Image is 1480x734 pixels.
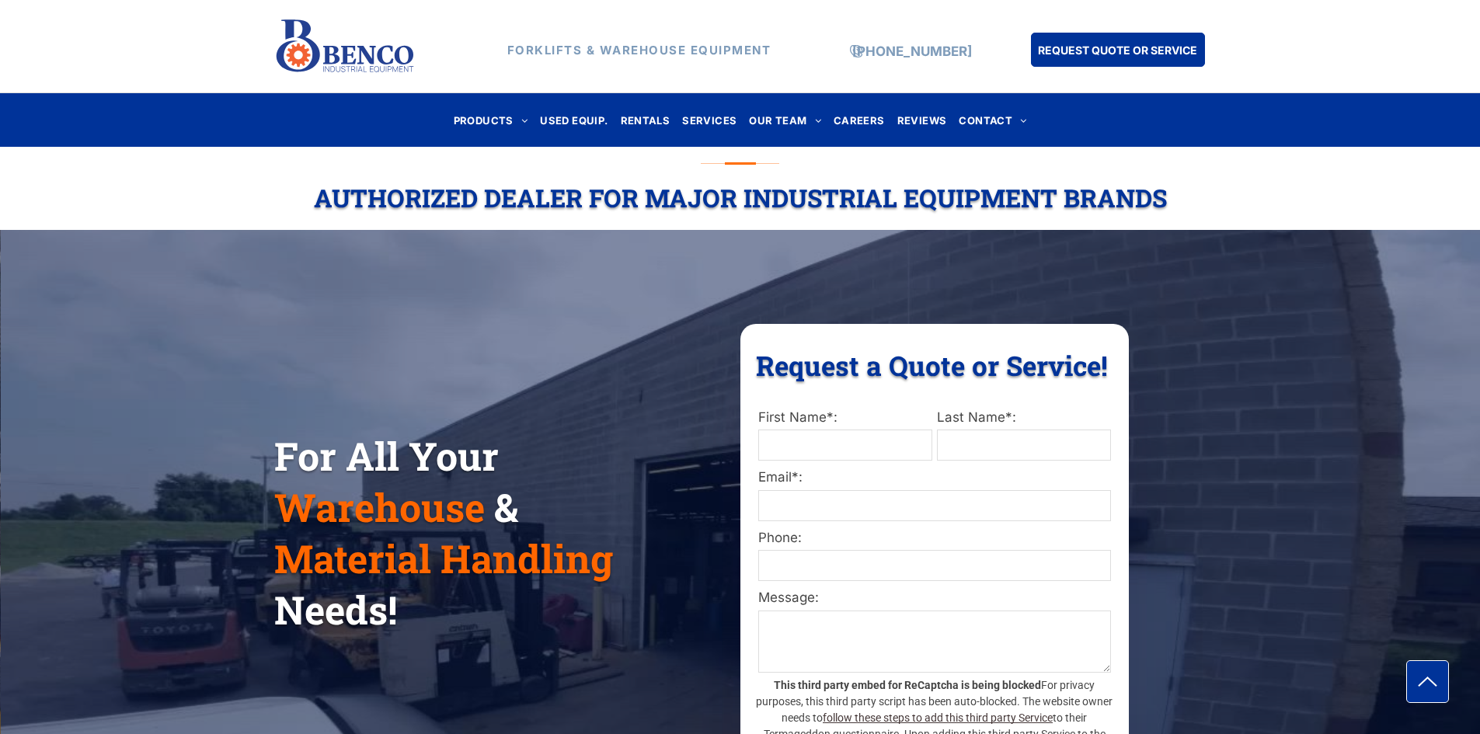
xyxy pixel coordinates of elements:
[314,181,1167,214] span: Authorized Dealer For Major Industrial Equipment Brands
[891,110,953,130] a: REVIEWS
[274,584,397,635] span: Needs!
[494,482,518,533] span: &
[274,533,613,584] span: Material Handling
[507,43,771,57] strong: FORKLIFTS & WAREHOUSE EQUIPMENT
[937,408,1111,428] label: Last Name*:
[743,110,827,130] a: OUR TEAM
[758,528,1111,548] label: Phone:
[676,110,743,130] a: SERVICES
[758,468,1111,488] label: Email*:
[823,711,1053,724] a: follow these steps to add this third party Service
[534,110,614,130] a: USED EQUIP.
[952,110,1033,130] a: CONTACT
[758,588,1111,608] label: Message:
[1038,36,1197,64] span: REQUEST QUOTE OR SERVICE
[274,430,499,482] span: For All Your
[615,110,677,130] a: RENTALS
[852,43,972,59] a: [PHONE_NUMBER]
[758,408,932,428] label: First Name*:
[756,347,1108,383] span: Request a Quote or Service!
[1031,33,1205,67] a: REQUEST QUOTE OR SERVICE
[827,110,891,130] a: CAREERS
[447,110,535,130] a: PRODUCTS
[774,679,1041,691] strong: This third party embed for ReCaptcha is being blocked
[274,482,485,533] span: Warehouse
